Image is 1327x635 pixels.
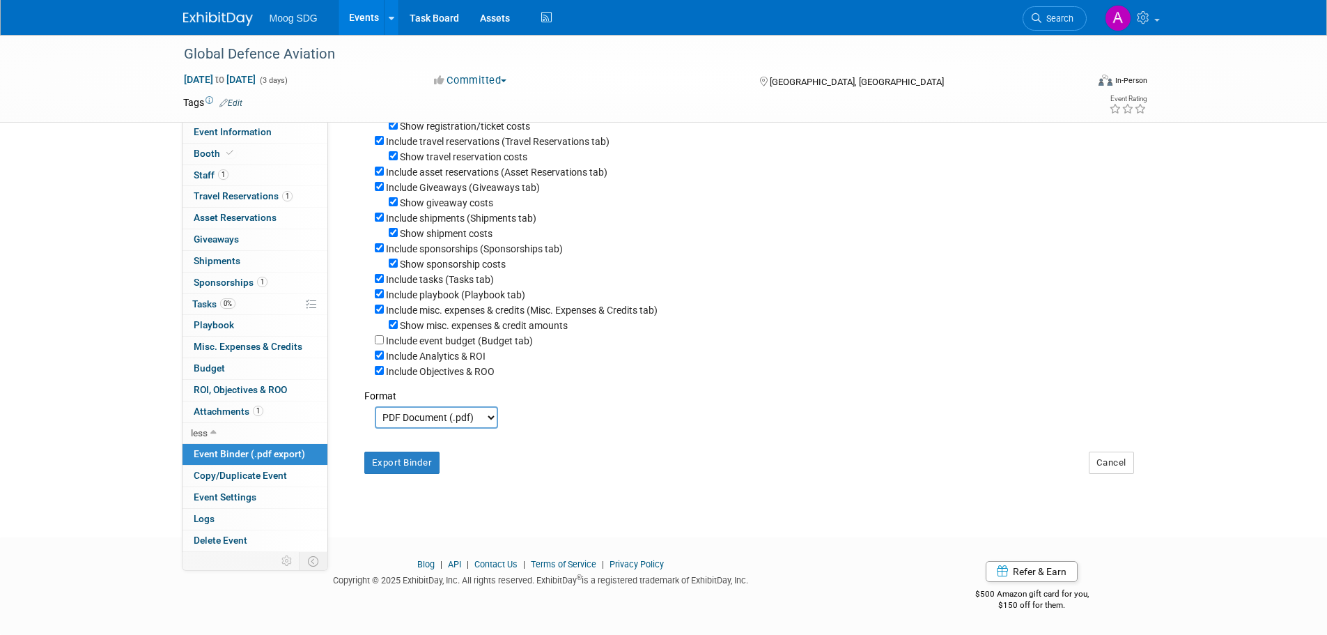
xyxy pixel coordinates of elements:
[282,191,293,201] span: 1
[220,298,235,309] span: 0%
[270,13,318,24] span: Moog SDG
[258,76,288,85] span: (3 days)
[1099,75,1112,86] img: Format-Inperson.png
[429,73,512,88] button: Committed
[386,136,610,147] label: Include travel reservations (Travel Reservations tab)
[386,366,495,377] label: Include Objectives & ROO
[1115,75,1147,86] div: In-Person
[183,315,327,336] a: Playbook
[1105,5,1131,31] img: ALYSSA Szal
[226,149,233,157] i: Booth reservation complete
[183,466,327,487] a: Copy/Duplicate Event
[1109,95,1147,102] div: Event Rating
[179,42,1066,67] div: Global Defence Aviation
[400,197,493,208] label: Show giveaway costs
[194,535,247,546] span: Delete Event
[400,121,530,132] label: Show registration/ticket costs
[192,298,235,309] span: Tasks
[194,277,267,288] span: Sponsorships
[463,559,472,569] span: |
[386,243,563,254] label: Include sponsorships (Sponsorships tab)
[194,362,225,374] span: Budget
[1089,452,1134,474] button: Cancel
[598,559,607,569] span: |
[520,559,529,569] span: |
[218,169,228,180] span: 1
[183,358,327,379] a: Budget
[610,559,664,569] a: Privacy Policy
[474,559,518,569] a: Contact Us
[253,406,263,416] span: 1
[770,77,944,87] span: [GEOGRAPHIC_DATA], [GEOGRAPHIC_DATA]
[194,491,256,503] span: Event Settings
[183,208,327,229] a: Asset Reservations
[194,513,215,524] span: Logs
[386,182,540,193] label: Include Giveaways (Giveaways tab)
[400,228,492,239] label: Show shipment costs
[400,259,506,270] label: Show sponsorship costs
[194,341,302,352] span: Misc. Expenses & Credits
[194,148,236,159] span: Booth
[386,305,658,316] label: Include misc. expenses & credits (Misc. Expenses & Credits tab)
[437,559,446,569] span: |
[183,273,327,293] a: Sponsorships1
[364,378,1134,403] div: Format
[183,12,253,26] img: ExhibitDay
[219,98,242,108] a: Edit
[386,351,486,362] label: Include Analytics & ROI
[386,213,536,224] label: Include shipments (Shipments tab)
[183,401,327,422] a: Attachments1
[275,552,300,570] td: Personalize Event Tab Strip
[194,406,263,417] span: Attachments
[386,167,607,178] label: Include asset reservations (Asset Reservations tab)
[183,294,327,315] a: Tasks0%
[257,277,267,287] span: 1
[183,73,256,86] span: [DATE] [DATE]
[194,126,272,137] span: Event Information
[194,190,293,201] span: Travel Reservations
[986,561,1078,582] a: Refer & Earn
[213,74,226,85] span: to
[183,380,327,401] a: ROI, Objectives & ROO
[183,229,327,250] a: Giveaways
[400,320,568,331] label: Show misc. expenses & credit amounts
[919,599,1144,611] div: $150 off for them.
[183,423,327,444] a: less
[183,444,327,465] a: Event Binder (.pdf export)
[194,255,240,266] span: Shipments
[183,530,327,551] a: Delete Event
[400,151,527,162] label: Show travel reservation costs
[183,95,242,109] td: Tags
[1004,72,1148,93] div: Event Format
[183,251,327,272] a: Shipments
[183,337,327,358] a: Misc. Expenses & Credits
[183,122,327,143] a: Event Information
[194,169,228,181] span: Staff
[417,559,435,569] a: Blog
[183,165,327,186] a: Staff1
[577,574,582,581] sup: ®
[194,212,277,223] span: Asset Reservations
[1023,6,1087,31] a: Search
[183,571,899,587] div: Copyright © 2025 ExhibitDay, Inc. All rights reserved. ExhibitDay is a registered trademark of Ex...
[299,552,327,570] td: Toggle Event Tabs
[194,470,287,481] span: Copy/Duplicate Event
[183,487,327,508] a: Event Settings
[183,186,327,207] a: Travel Reservations1
[194,448,305,459] span: Event Binder (.pdf export)
[919,579,1144,611] div: $500 Amazon gift card for you,
[386,289,525,300] label: Include playbook (Playbook tab)
[183,144,327,165] a: Booth
[183,509,327,530] a: Logs
[448,559,461,569] a: API
[194,384,287,395] span: ROI, Objectives & ROO
[386,335,533,346] label: Include event budget (Budget tab)
[364,452,440,474] button: Export Binder
[194,319,234,330] span: Playbook
[191,427,208,438] span: less
[531,559,596,569] a: Terms of Service
[194,234,239,245] span: Giveaways
[1041,13,1073,24] span: Search
[386,274,494,285] label: Include tasks (Tasks tab)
